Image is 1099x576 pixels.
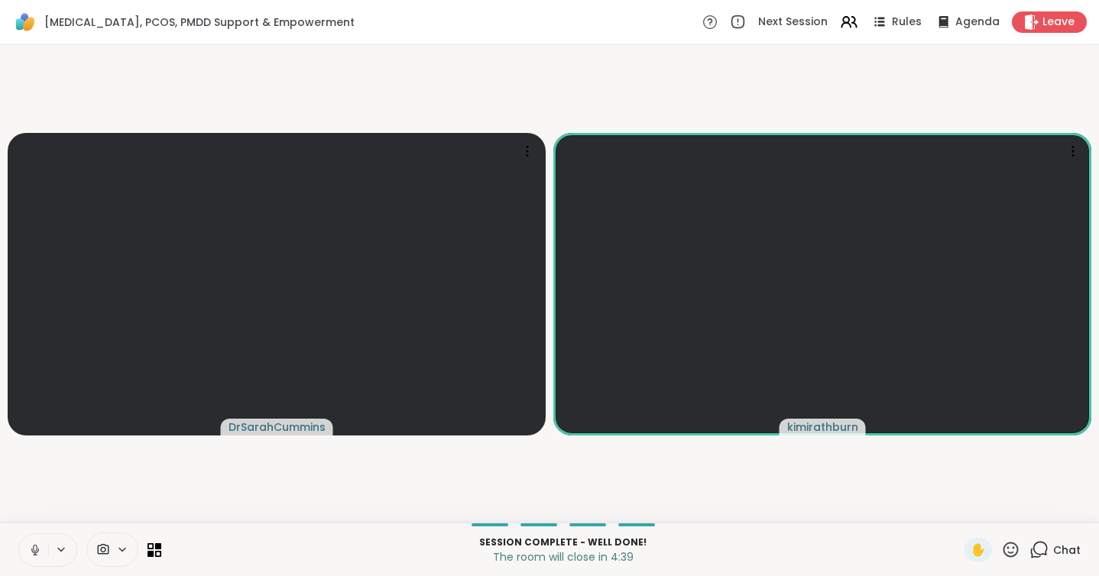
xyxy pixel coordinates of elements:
[1053,542,1081,558] span: Chat
[971,541,986,559] span: ✋
[758,15,828,30] span: Next Session
[12,9,38,35] img: ShareWell Logomark
[955,15,1000,30] span: Agenda
[170,549,955,565] p: The room will close in 4:39
[787,419,858,435] span: kimirathburn
[170,536,955,549] p: Session Complete - well done!
[44,15,355,30] span: [MEDICAL_DATA], PCOS, PMDD Support & Empowerment
[1042,15,1075,30] span: Leave
[229,419,326,435] span: DrSarahCummins
[892,15,922,30] span: Rules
